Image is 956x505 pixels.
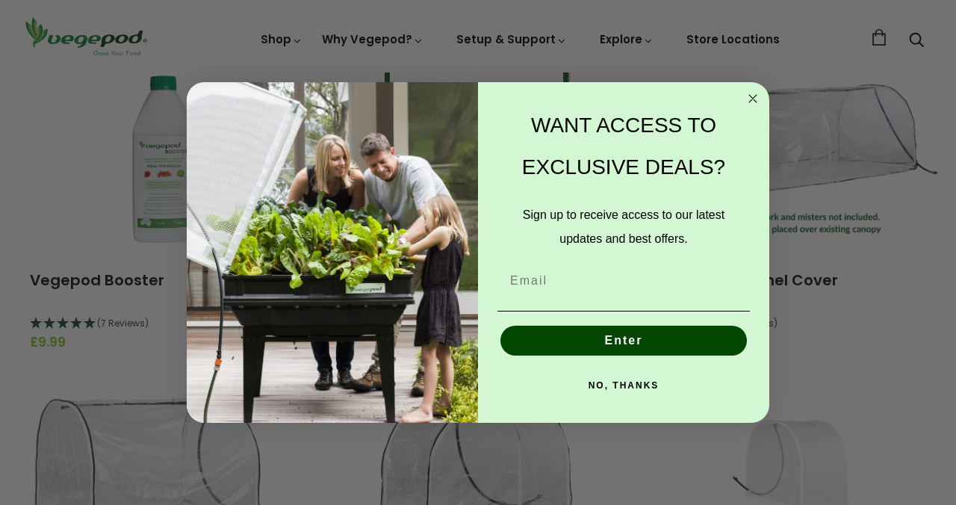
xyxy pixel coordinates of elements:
button: Close dialog [744,90,762,108]
button: Enter [500,326,747,356]
button: NO, THANKS [497,371,750,400]
input: Email [497,266,750,296]
img: e9d03583-1bb1-490f-ad29-36751b3212ff.jpeg [187,82,478,424]
span: Sign up to receive access to our latest updates and best offers. [523,208,724,245]
img: underline [497,311,750,312]
span: WANT ACCESS TO EXCLUSIVE DEALS? [522,114,725,179]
